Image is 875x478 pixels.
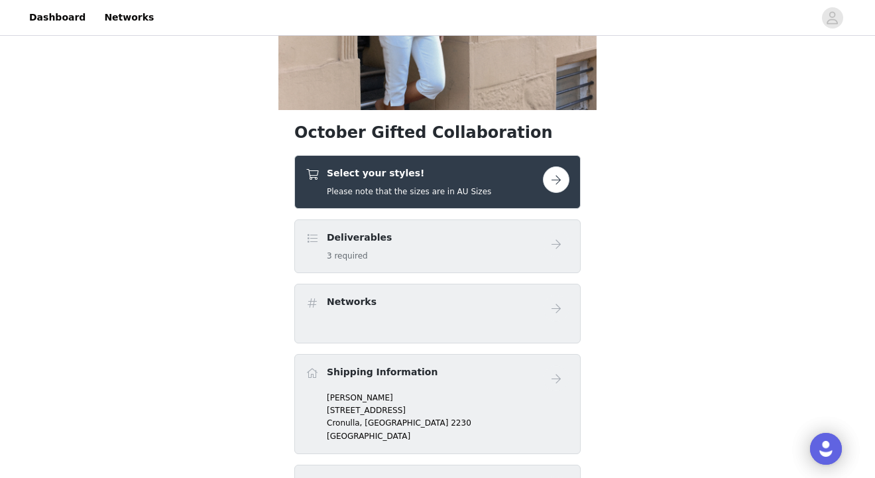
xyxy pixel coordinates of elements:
p: [GEOGRAPHIC_DATA] [327,430,569,442]
div: Shipping Information [294,354,581,454]
h5: Please note that the sizes are in AU Sizes [327,186,491,198]
div: Select your styles! [294,155,581,209]
div: Open Intercom Messenger [810,433,842,465]
div: Networks [294,284,581,343]
span: Cronulla, [327,418,362,428]
h4: Networks [327,295,377,309]
h1: October Gifted Collaboration [294,121,581,145]
h4: Deliverables [327,231,392,245]
p: [PERSON_NAME] [327,392,569,404]
span: 2230 [451,418,471,428]
a: Networks [96,3,162,32]
div: avatar [826,7,839,29]
h4: Shipping Information [327,365,437,379]
span: [GEOGRAPHIC_DATA] [365,418,448,428]
a: Dashboard [21,3,93,32]
h5: 3 required [327,250,392,262]
p: [STREET_ADDRESS] [327,404,569,416]
h4: Select your styles! [327,166,491,180]
div: Deliverables [294,219,581,273]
